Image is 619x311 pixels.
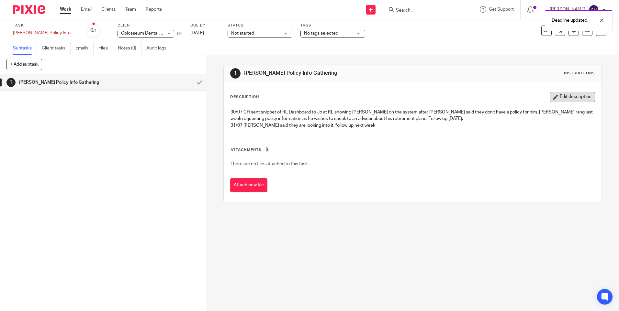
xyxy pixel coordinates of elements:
[13,42,37,55] a: Subtasks
[125,6,136,13] a: Team
[231,109,594,122] p: 30/07 CH sent snippet of RL Dashboard to Jo at RL showing [PERSON_NAME] on the system after [PERS...
[6,59,42,70] button: + Add subtask
[118,42,141,55] a: Notes (0)
[60,6,71,13] a: Work
[552,17,588,24] p: Deadline updated.
[228,23,292,28] label: Status
[190,31,204,35] span: [DATE]
[13,23,78,28] label: Task
[230,68,241,79] div: 1
[13,30,78,36] div: Claude Streit Policy Info Gathering
[231,31,254,36] span: Not started
[244,70,426,77] h1: [PERSON_NAME] Policy Info Gathering
[81,6,92,13] a: Email
[231,122,594,129] p: 31/07 [PERSON_NAME] said they are looking into it. follow up next week
[231,162,309,166] span: There are no files attached to this task.
[230,94,259,100] p: Description
[90,27,97,34] div: 0
[550,92,595,102] button: Edit description
[300,23,365,28] label: Tags
[564,71,595,76] div: Instructions
[118,23,182,28] label: Client
[231,148,262,152] span: Attachments
[75,42,94,55] a: Emails
[6,78,16,87] div: 1
[13,5,45,14] img: Pixie
[146,6,162,13] a: Reports
[98,42,113,55] a: Files
[19,78,130,87] h1: [PERSON_NAME] Policy Info Gathering
[13,30,78,36] div: [PERSON_NAME] Policy Info Gathering
[121,31,173,36] span: Colosseum Dental UK Ltd
[42,42,71,55] a: Client tasks
[146,42,171,55] a: Audit logs
[93,29,97,33] small: /1
[190,23,219,28] label: Due by
[101,6,116,13] a: Clients
[230,178,267,193] button: Attach new file
[589,5,599,15] img: svg%3E
[304,31,338,36] span: No tags selected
